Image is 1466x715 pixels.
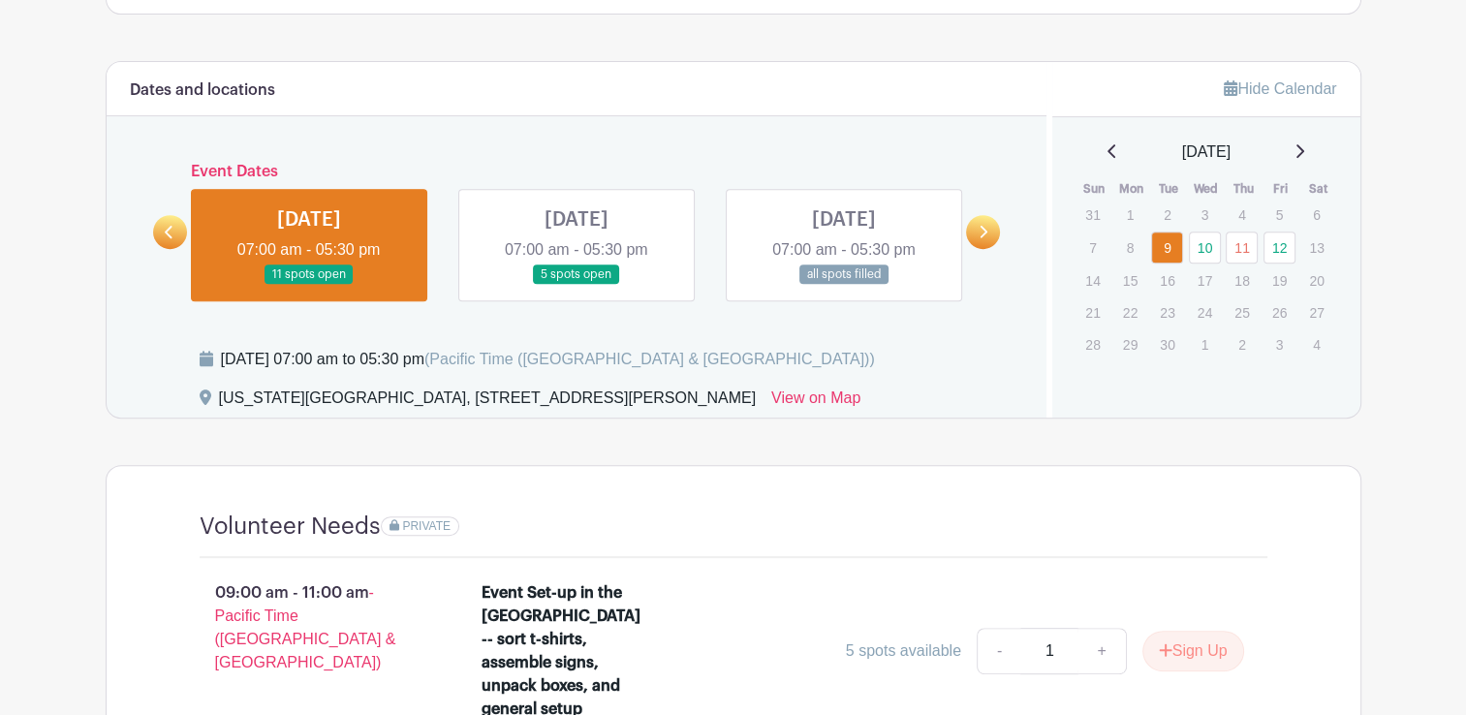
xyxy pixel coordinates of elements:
p: 6 [1300,200,1332,230]
a: View on Map [771,387,860,418]
span: (Pacific Time ([GEOGRAPHIC_DATA] & [GEOGRAPHIC_DATA])) [424,351,875,367]
p: 30 [1151,329,1183,359]
th: Thu [1225,179,1263,199]
h6: Event Dates [187,163,967,181]
p: 4 [1300,329,1332,359]
p: 14 [1076,265,1108,295]
p: 20 [1300,265,1332,295]
p: 25 [1226,297,1258,327]
p: 4 [1226,200,1258,230]
a: 12 [1263,232,1295,264]
div: [DATE] 07:00 am to 05:30 pm [221,348,875,371]
th: Sun [1076,179,1113,199]
a: + [1077,628,1126,674]
a: 9 [1151,232,1183,264]
p: 7 [1076,233,1108,263]
p: 1 [1189,329,1221,359]
p: 17 [1189,265,1221,295]
a: - [977,628,1021,674]
p: 23 [1151,297,1183,327]
p: 5 [1263,200,1295,230]
span: PRIVATE [402,519,451,533]
th: Fri [1263,179,1300,199]
p: 13 [1300,233,1332,263]
th: Mon [1113,179,1151,199]
p: 16 [1151,265,1183,295]
p: 24 [1189,297,1221,327]
p: 1 [1114,200,1146,230]
h6: Dates and locations [130,81,275,100]
p: 3 [1189,200,1221,230]
p: 19 [1263,265,1295,295]
p: 2 [1151,200,1183,230]
div: 5 spots available [846,639,961,663]
p: 22 [1114,297,1146,327]
p: 2 [1226,329,1258,359]
a: Hide Calendar [1224,80,1336,97]
p: 18 [1226,265,1258,295]
a: 10 [1189,232,1221,264]
p: 3 [1263,329,1295,359]
p: 31 [1076,200,1108,230]
p: 21 [1076,297,1108,327]
p: 28 [1076,329,1108,359]
p: 27 [1300,297,1332,327]
p: 26 [1263,297,1295,327]
th: Wed [1188,179,1226,199]
div: [US_STATE][GEOGRAPHIC_DATA], [STREET_ADDRESS][PERSON_NAME] [219,387,756,418]
span: - Pacific Time ([GEOGRAPHIC_DATA] & [GEOGRAPHIC_DATA]) [215,584,396,670]
h4: Volunteer Needs [200,513,381,541]
p: 8 [1114,233,1146,263]
span: [DATE] [1182,140,1231,164]
a: 11 [1226,232,1258,264]
button: Sign Up [1142,631,1244,671]
p: 15 [1114,265,1146,295]
p: 09:00 am - 11:00 am [169,574,452,682]
p: 29 [1114,329,1146,359]
th: Sat [1299,179,1337,199]
th: Tue [1150,179,1188,199]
